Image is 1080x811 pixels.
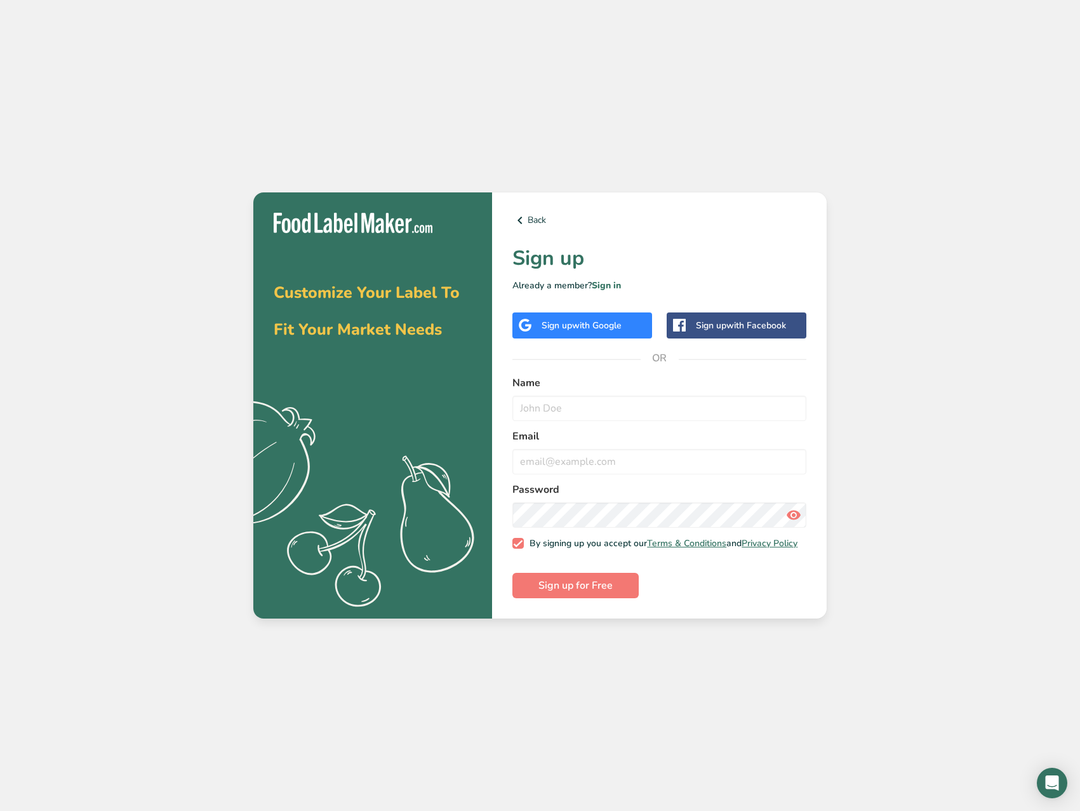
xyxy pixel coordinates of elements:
span: Sign up for Free [538,578,613,593]
input: email@example.com [512,449,806,474]
a: Terms & Conditions [647,537,726,549]
input: John Doe [512,396,806,421]
label: Email [512,429,806,444]
span: Customize Your Label To Fit Your Market Needs [274,282,460,340]
a: Privacy Policy [742,537,797,549]
label: Name [512,375,806,391]
span: with Facebook [726,319,786,332]
span: By signing up you accept our and [524,538,798,549]
span: with Google [572,319,622,332]
h1: Sign up [512,243,806,274]
img: Food Label Maker [274,213,432,234]
button: Sign up for Free [512,573,639,598]
label: Password [512,482,806,497]
div: Open Intercom Messenger [1037,768,1067,798]
span: OR [641,339,679,377]
div: Sign up [542,319,622,332]
a: Back [512,213,806,228]
a: Sign in [592,279,621,292]
div: Sign up [696,319,786,332]
p: Already a member? [512,279,806,292]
